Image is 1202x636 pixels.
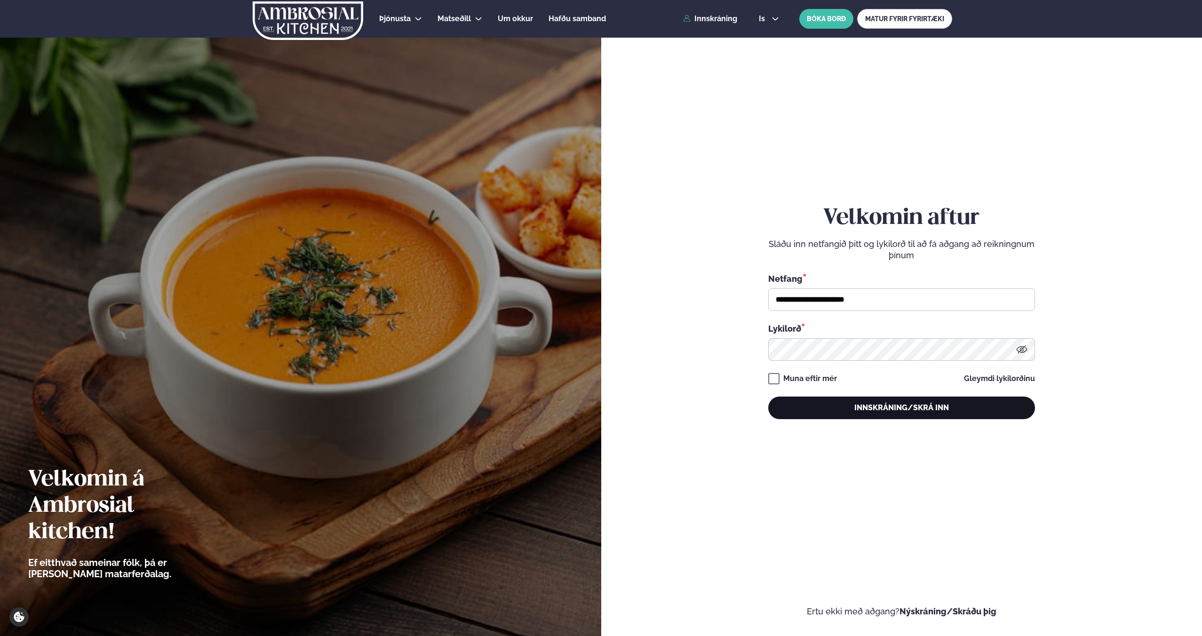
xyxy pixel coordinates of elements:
p: Ef eitthvað sameinar fólk, þá er [PERSON_NAME] matarferðalag. [28,557,223,580]
h2: Velkomin á Ambrosial kitchen! [28,467,223,546]
span: Um okkur [498,14,533,23]
h2: Velkomin aftur [768,205,1035,231]
button: Innskráning/Skrá inn [768,397,1035,419]
a: Um okkur [498,13,533,24]
span: Hafðu samband [549,14,606,23]
span: Matseðill [438,14,471,23]
button: BÓKA BORÐ [799,9,853,29]
a: MATUR FYRIR FYRIRTÆKI [857,9,952,29]
a: Þjónusta [379,13,411,24]
p: Sláðu inn netfangið þitt og lykilorð til að fá aðgang að reikningnum þínum [768,238,1035,261]
a: Nýskráning/Skráðu þig [900,606,996,616]
button: is [751,15,787,23]
span: is [759,15,768,23]
a: Matseðill [438,13,471,24]
p: Ertu ekki með aðgang? [629,606,1174,617]
a: Cookie settings [9,607,29,627]
img: logo [252,1,364,40]
a: Hafðu samband [549,13,606,24]
a: Innskráning [683,15,737,23]
div: Lykilorð [768,322,1035,334]
span: Þjónusta [379,14,411,23]
div: Netfang [768,272,1035,285]
a: Gleymdi lykilorðinu [964,375,1035,382]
